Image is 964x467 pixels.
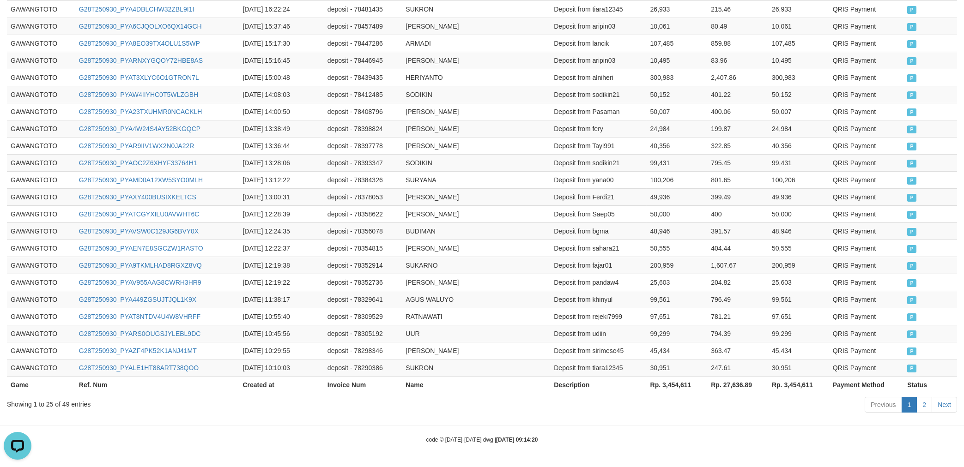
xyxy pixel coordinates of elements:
[768,69,829,86] td: 300,983
[79,6,194,13] a: G28T250930_PYA4DBLCHW32ZBL9I1I
[829,0,904,18] td: QRIS Payment
[707,257,768,274] td: 1,607.67
[550,103,646,120] td: Deposit from Pasaman
[402,325,550,342] td: UUR
[768,86,829,103] td: 50,152
[239,376,323,393] th: Created at
[402,274,550,291] td: [PERSON_NAME]
[239,325,323,342] td: [DATE] 10:45:56
[7,205,75,222] td: GAWANGTOTO
[79,330,201,337] a: G28T250930_PYARS0OUGSJYLEBL9DC
[324,120,402,137] td: deposit - 78398824
[829,86,904,103] td: QRIS Payment
[550,69,646,86] td: Deposit from alniheri
[7,359,75,376] td: GAWANGTOTO
[7,291,75,308] td: GAWANGTOTO
[916,397,932,413] a: 2
[647,342,708,359] td: 45,434
[402,69,550,86] td: HERIYANTO
[550,120,646,137] td: Deposit from fery
[829,171,904,188] td: QRIS Payment
[907,330,916,338] span: PAID
[79,23,202,30] a: G28T250930_PYA6CJQOLXO6QX14GCH
[79,279,201,286] a: G28T250930_PYAV955AAG8CWRH3HR9
[402,52,550,69] td: [PERSON_NAME]
[402,18,550,35] td: [PERSON_NAME]
[7,137,75,154] td: GAWANGTOTO
[79,228,199,235] a: G28T250930_PYAVSW0C129JG6BVY0X
[707,171,768,188] td: 801.65
[647,154,708,171] td: 99,431
[324,308,402,325] td: deposit - 78309529
[707,35,768,52] td: 859.88
[768,222,829,239] td: 48,946
[324,325,402,342] td: deposit - 78305192
[647,188,708,205] td: 49,936
[647,274,708,291] td: 25,603
[402,86,550,103] td: SODIKIN
[550,239,646,257] td: Deposit from sahara21
[7,0,75,18] td: GAWANGTOTO
[402,154,550,171] td: SODIKIN
[768,257,829,274] td: 200,959
[768,171,829,188] td: 100,206
[79,245,203,252] a: G28T250930_PYAEN7E8SGCZW1RASTO
[907,160,916,168] span: PAID
[829,188,904,205] td: QRIS Payment
[829,239,904,257] td: QRIS Payment
[829,274,904,291] td: QRIS Payment
[829,69,904,86] td: QRIS Payment
[7,257,75,274] td: GAWANGTOTO
[550,171,646,188] td: Deposit from yana00
[75,376,239,393] th: Ref. Num
[907,91,916,99] span: PAID
[768,291,829,308] td: 99,561
[550,52,646,69] td: Deposit from aripin03
[907,177,916,185] span: PAID
[550,86,646,103] td: Deposit from sodikin21
[402,35,550,52] td: ARMADI
[402,120,550,137] td: [PERSON_NAME]
[829,342,904,359] td: QRIS Payment
[829,359,904,376] td: QRIS Payment
[647,359,708,376] td: 30,951
[829,222,904,239] td: QRIS Payment
[79,296,196,303] a: G28T250930_PYA449ZGSUJTJQL1K9X
[324,18,402,35] td: deposit - 78457489
[707,86,768,103] td: 401.22
[907,313,916,321] span: PAID
[907,211,916,219] span: PAID
[907,6,916,14] span: PAID
[707,205,768,222] td: 400
[324,222,402,239] td: deposit - 78356078
[707,222,768,239] td: 391.57
[402,308,550,325] td: RATNAWATI
[907,23,916,31] span: PAID
[402,342,550,359] td: [PERSON_NAME]
[7,308,75,325] td: GAWANGTOTO
[865,397,902,413] a: Previous
[829,18,904,35] td: QRIS Payment
[829,103,904,120] td: QRIS Payment
[907,126,916,133] span: PAID
[768,137,829,154] td: 40,356
[550,222,646,239] td: Deposit from bgma
[707,239,768,257] td: 404.44
[79,159,197,167] a: G28T250930_PYAOC2Z6XHYF33764H1
[550,359,646,376] td: Deposit from tiara12345
[707,291,768,308] td: 796.49
[324,86,402,103] td: deposit - 78412485
[647,205,708,222] td: 50,000
[829,52,904,69] td: QRIS Payment
[707,18,768,35] td: 80.49
[829,376,904,393] th: Payment Method
[324,291,402,308] td: deposit - 78329641
[324,52,402,69] td: deposit - 78446945
[907,57,916,65] span: PAID
[707,69,768,86] td: 2,407.86
[239,35,323,52] td: [DATE] 15:17:30
[707,342,768,359] td: 363.47
[647,376,708,393] th: Rp. 3,454,611
[768,103,829,120] td: 50,007
[768,18,829,35] td: 10,061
